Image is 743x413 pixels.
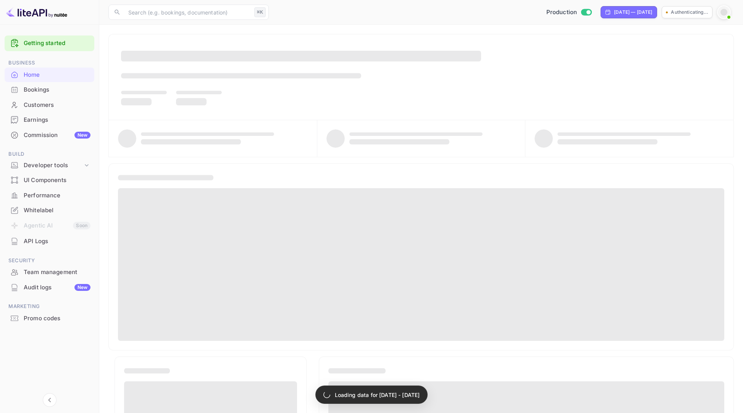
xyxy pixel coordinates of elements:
div: ⌘K [254,7,266,17]
span: Build [5,150,94,158]
div: New [74,132,90,139]
div: Audit logs [24,283,90,292]
div: Audit logsNew [5,280,94,295]
div: Earnings [24,116,90,124]
a: Performance [5,188,94,202]
div: UI Components [24,176,90,185]
p: Authenticating... [671,9,708,16]
div: Promo codes [5,311,94,326]
div: Home [24,71,90,79]
div: Performance [5,188,94,203]
div: Whitelabel [5,203,94,218]
div: Promo codes [24,314,90,323]
div: Developer tools [24,161,83,170]
img: LiteAPI logo [6,6,67,18]
div: Performance [24,191,90,200]
div: Switch to Sandbox mode [543,8,595,17]
p: Loading data for [DATE] - [DATE] [335,391,420,399]
div: Team management [24,268,90,277]
a: CommissionNew [5,128,94,142]
input: Search (e.g. bookings, documentation) [124,5,251,20]
div: Bookings [24,86,90,94]
a: Earnings [5,113,94,127]
div: New [74,284,90,291]
a: Home [5,68,94,82]
span: Business [5,59,94,67]
div: Commission [24,131,90,140]
a: Whitelabel [5,203,94,217]
a: Promo codes [5,311,94,325]
a: Team management [5,265,94,279]
a: Audit logsNew [5,280,94,294]
a: Bookings [5,82,94,97]
div: Whitelabel [24,206,90,215]
div: Developer tools [5,159,94,172]
div: Team management [5,265,94,280]
a: API Logs [5,234,94,248]
a: Getting started [24,39,90,48]
span: Security [5,257,94,265]
div: Customers [5,98,94,113]
div: API Logs [5,234,94,249]
div: [DATE] — [DATE] [614,9,652,16]
div: CommissionNew [5,128,94,143]
span: Marketing [5,302,94,311]
div: Earnings [5,113,94,127]
div: Customers [24,101,90,110]
a: UI Components [5,173,94,187]
div: UI Components [5,173,94,188]
div: API Logs [24,237,90,246]
a: Customers [5,98,94,112]
div: Getting started [5,35,94,51]
button: Collapse navigation [43,393,57,407]
span: Production [546,8,577,17]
